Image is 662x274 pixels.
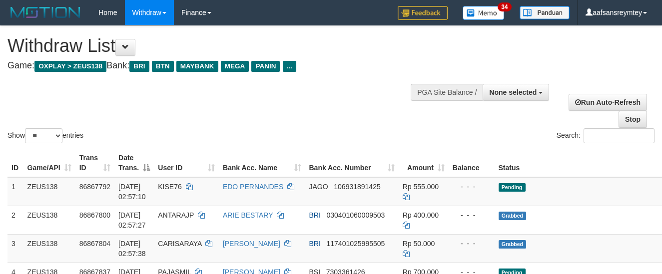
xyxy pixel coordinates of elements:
span: MEGA [221,61,249,72]
div: - - - [453,210,491,220]
span: None selected [489,88,537,96]
h4: Game: Bank: [7,61,431,71]
th: Game/API: activate to sort column ascending [23,149,75,177]
span: Grabbed [499,240,527,249]
div: - - - [453,239,491,249]
select: Showentries [25,128,62,143]
span: 86867804 [79,240,110,248]
th: User ID: activate to sort column ascending [154,149,219,177]
span: 34 [498,2,511,11]
span: [DATE] 02:57:10 [118,183,146,201]
span: BRI [309,240,321,248]
span: [DATE] 02:57:38 [118,240,146,258]
a: [PERSON_NAME] [223,240,280,248]
span: ... [283,61,296,72]
label: Search: [557,128,655,143]
span: MAYBANK [176,61,218,72]
span: Copy 106931891425 to clipboard [334,183,380,191]
label: Show entries [7,128,83,143]
th: Date Trans.: activate to sort column descending [114,149,154,177]
th: Trans ID: activate to sort column ascending [75,149,114,177]
td: 3 [7,234,23,263]
span: Rp 555.000 [403,183,439,191]
th: Bank Acc. Name: activate to sort column ascending [219,149,305,177]
td: 2 [7,206,23,234]
a: Stop [619,111,647,128]
a: EDO PERNANDES [223,183,283,191]
span: [DATE] 02:57:27 [118,211,146,229]
a: ARIE BESTARY [223,211,273,219]
span: JAGO [309,183,328,191]
a: Run Auto-Refresh [569,94,647,111]
span: Pending [499,183,526,192]
input: Search: [584,128,655,143]
th: ID [7,149,23,177]
span: Copy 117401025995505 to clipboard [327,240,385,248]
span: BTN [152,61,174,72]
td: 1 [7,177,23,206]
td: ZEUS138 [23,177,75,206]
div: PGA Site Balance / [411,84,483,101]
span: PANIN [251,61,280,72]
span: ANTARAJP [158,211,194,219]
span: 86867800 [79,211,110,219]
th: Amount: activate to sort column ascending [399,149,449,177]
img: Button%20Memo.svg [463,6,505,20]
img: panduan.png [520,6,570,19]
span: 86867792 [79,183,110,191]
th: Bank Acc. Number: activate to sort column ascending [305,149,399,177]
span: Rp 50.000 [403,240,435,248]
td: ZEUS138 [23,206,75,234]
h1: Withdraw List [7,36,431,56]
span: Grabbed [499,212,527,220]
div: - - - [453,182,491,192]
span: BRI [129,61,149,72]
td: ZEUS138 [23,234,75,263]
span: KISE76 [158,183,181,191]
span: BRI [309,211,321,219]
img: MOTION_logo.png [7,5,83,20]
img: Feedback.jpg [398,6,448,20]
th: Balance [449,149,495,177]
button: None selected [483,84,549,101]
span: Copy 030401060009503 to clipboard [327,211,385,219]
span: OXPLAY > ZEUS138 [34,61,106,72]
span: CARISARAYA [158,240,201,248]
span: Rp 400.000 [403,211,439,219]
